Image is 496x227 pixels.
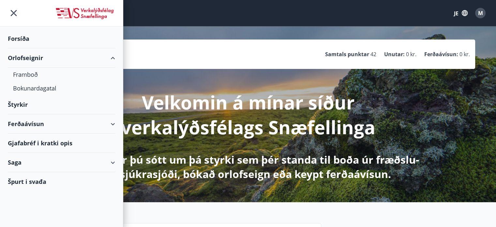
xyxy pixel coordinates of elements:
[13,84,56,92] font: Bokunardagatal
[384,51,403,58] font: Unutar
[478,9,483,17] font: M
[459,51,470,58] font: 0 kr.
[403,51,405,58] font: :
[55,7,115,20] img: logotip_unije
[13,71,38,78] font: Framboð
[8,7,20,19] button: Jelovnik
[406,51,416,58] font: 0 kr.
[8,54,43,62] font: Orlofseignir
[8,120,44,128] font: Ferðaávísun
[325,51,369,58] font: Samtals punktar
[8,158,22,166] font: Saga
[370,51,376,58] font: 42
[8,139,72,147] font: Gjafabréf i kratki opis
[8,101,28,108] font: Štyrkir
[473,5,488,21] button: M
[454,10,458,17] font: JE
[121,90,375,139] font: Velkomin á mínar síður verkalýðsfélags Snæfellinga
[450,7,471,19] button: JE
[424,51,457,58] font: Ferðaávísun
[77,153,419,181] font: Hér getur þú sótt um þá styrki sem þér standa til boða úr fræðslu- og sjúkrasjóði, bókað orlofsei...
[457,51,458,58] font: :
[8,35,29,42] font: Forsíða
[8,178,46,186] font: Špurt i svađa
